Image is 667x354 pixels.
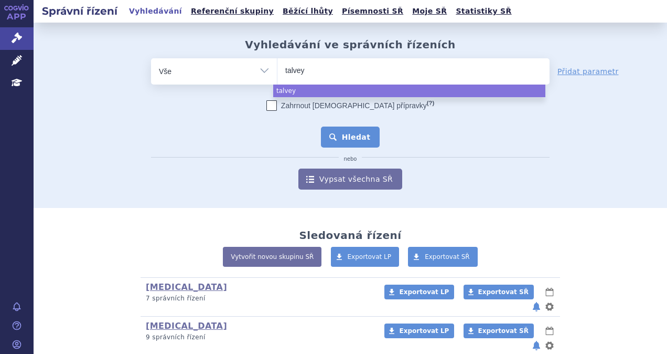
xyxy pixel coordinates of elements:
button: nastavení [544,339,555,352]
a: Exportovat SŘ [464,285,534,299]
button: notifikace [531,339,542,352]
button: lhůty [544,286,555,298]
a: Přidat parametr [557,66,619,77]
span: Exportovat SŘ [425,253,470,261]
button: lhůty [544,325,555,337]
a: Moje SŘ [409,4,450,18]
a: Exportovat LP [384,324,454,338]
label: Zahrnout [DEMOGRAPHIC_DATA] přípravky [266,100,434,111]
a: Referenční skupiny [188,4,277,18]
h2: Sledovaná řízení [299,229,401,242]
a: [MEDICAL_DATA] [146,282,227,292]
button: notifikace [531,300,542,313]
span: Exportovat LP [399,288,449,296]
a: Vypsat všechna SŘ [298,169,402,190]
h2: Vyhledávání ve správních řízeních [245,38,456,51]
button: nastavení [544,300,555,313]
p: 7 správních řízení [146,294,371,303]
a: Exportovat LP [384,285,454,299]
li: talvey [273,85,545,97]
a: Statistiky SŘ [453,4,514,18]
span: Exportovat SŘ [478,327,529,335]
span: Exportovat LP [399,327,449,335]
a: Exportovat LP [331,247,400,267]
span: Exportovat SŘ [478,288,529,296]
a: Vytvořit novou skupinu SŘ [223,247,321,267]
h2: Správní řízení [34,4,126,18]
a: Písemnosti SŘ [339,4,406,18]
a: Exportovat SŘ [464,324,534,338]
button: Hledat [321,127,380,148]
a: Vyhledávání [126,4,185,18]
a: Exportovat SŘ [408,247,478,267]
i: nebo [339,156,362,162]
span: Exportovat LP [348,253,392,261]
a: Běžící lhůty [279,4,336,18]
abbr: (?) [427,100,434,107]
p: 9 správních řízení [146,333,371,342]
a: [MEDICAL_DATA] [146,321,227,331]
